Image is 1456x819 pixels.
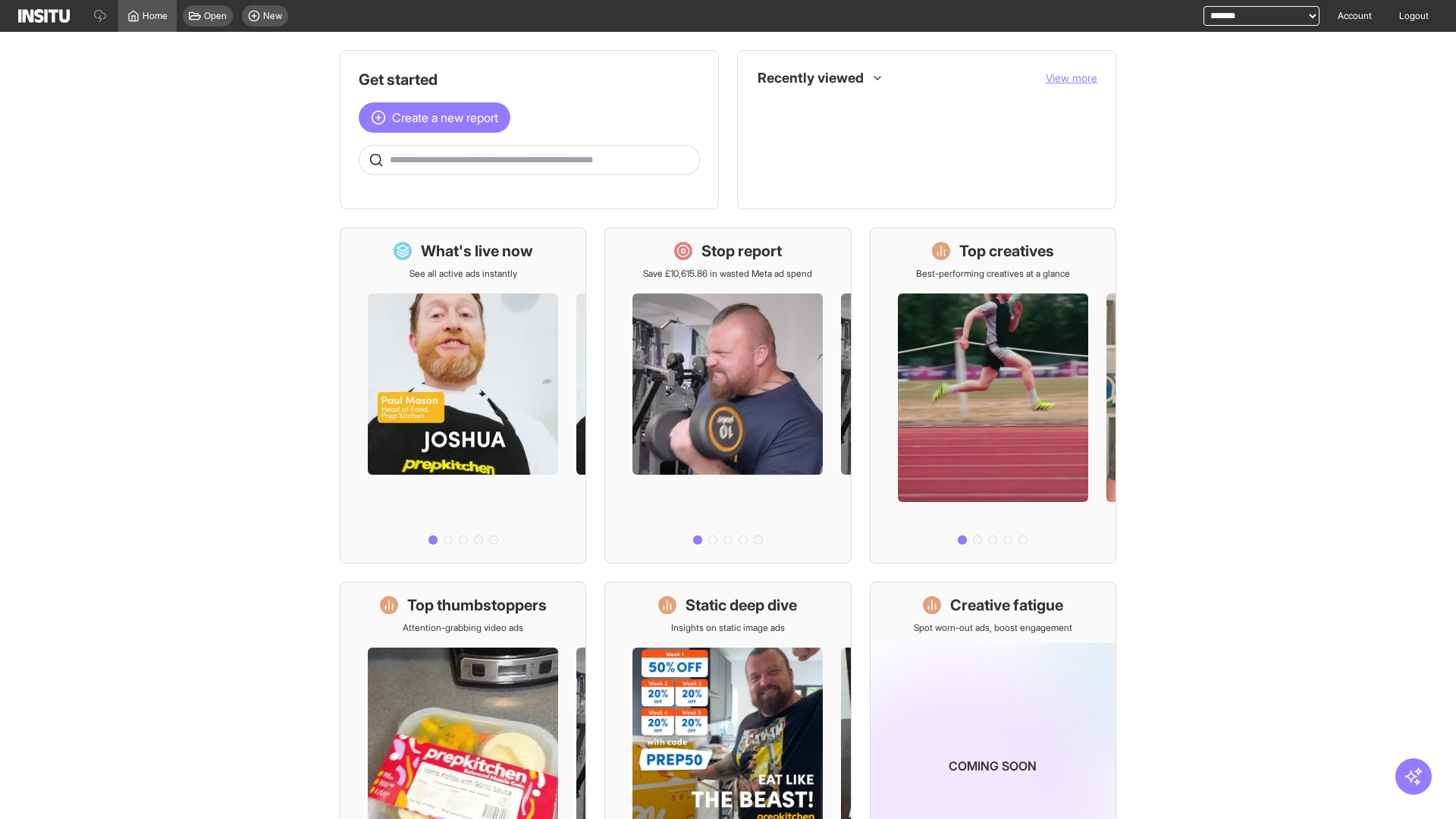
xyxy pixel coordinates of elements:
[18,9,70,23] img: Logo
[959,240,1054,262] h1: Top creatives
[409,268,517,280] p: See all active ads instantly
[916,268,1070,280] p: Best-performing creatives at a glance
[392,108,498,127] span: Create a new report
[359,102,510,133] button: Create a new report
[143,10,168,22] span: Home
[263,10,282,22] span: New
[340,227,586,563] a: What's live nowSee all active ads instantly
[407,595,547,616] h1: Top thumbstoppers
[671,622,785,634] p: Insights on static image ads
[643,268,812,280] p: Save £10,615.86 in wasted Meta ad spend
[686,595,797,616] h1: Static deep dive
[1046,71,1097,86] button: View more
[701,240,782,262] h1: Stop report
[359,69,700,90] h1: Get started
[403,622,523,634] p: Attention-grabbing video ads
[204,10,227,22] span: Open
[1046,71,1097,84] span: View more
[604,227,851,563] a: Stop reportSave £10,615.86 in wasted Meta ad spend
[870,227,1116,563] a: Top creativesBest-performing creatives at a glance
[421,240,533,262] h1: What's live now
